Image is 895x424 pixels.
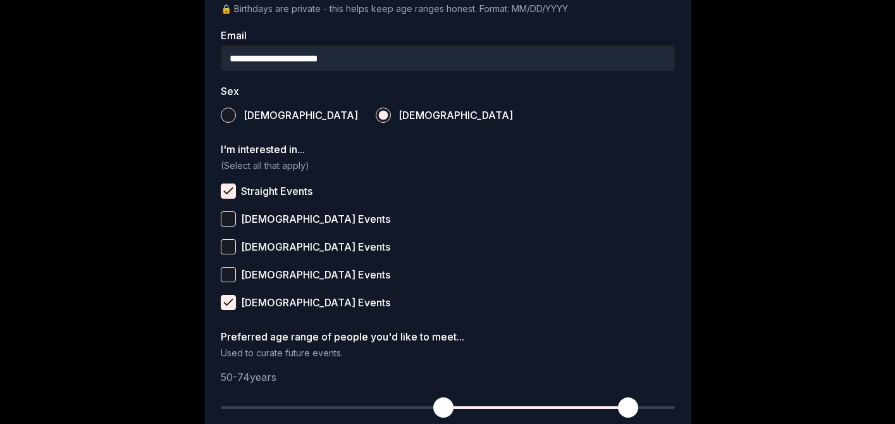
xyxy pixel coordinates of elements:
[241,242,390,252] span: [DEMOGRAPHIC_DATA] Events
[221,184,236,199] button: Straight Events
[221,159,675,172] p: (Select all that apply)
[221,347,675,359] p: Used to curate future events.
[221,108,236,123] button: [DEMOGRAPHIC_DATA]
[241,186,312,196] span: Straight Events
[221,86,675,96] label: Sex
[376,108,391,123] button: [DEMOGRAPHIC_DATA]
[221,3,675,15] p: 🔒 Birthdays are private - this helps keep age ranges honest. Format: MM/DD/YYYY
[221,211,236,227] button: [DEMOGRAPHIC_DATA] Events
[241,214,390,224] span: [DEMOGRAPHIC_DATA] Events
[398,110,513,120] span: [DEMOGRAPHIC_DATA]
[221,30,675,41] label: Email
[221,332,675,342] label: Preferred age range of people you'd like to meet...
[221,267,236,282] button: [DEMOGRAPHIC_DATA] Events
[241,270,390,280] span: [DEMOGRAPHIC_DATA] Events
[221,239,236,254] button: [DEMOGRAPHIC_DATA] Events
[241,297,390,308] span: [DEMOGRAPHIC_DATA] Events
[221,295,236,310] button: [DEMOGRAPHIC_DATA] Events
[221,144,675,154] label: I'm interested in...
[244,110,358,120] span: [DEMOGRAPHIC_DATA]
[221,370,675,385] p: 50 - 74 years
